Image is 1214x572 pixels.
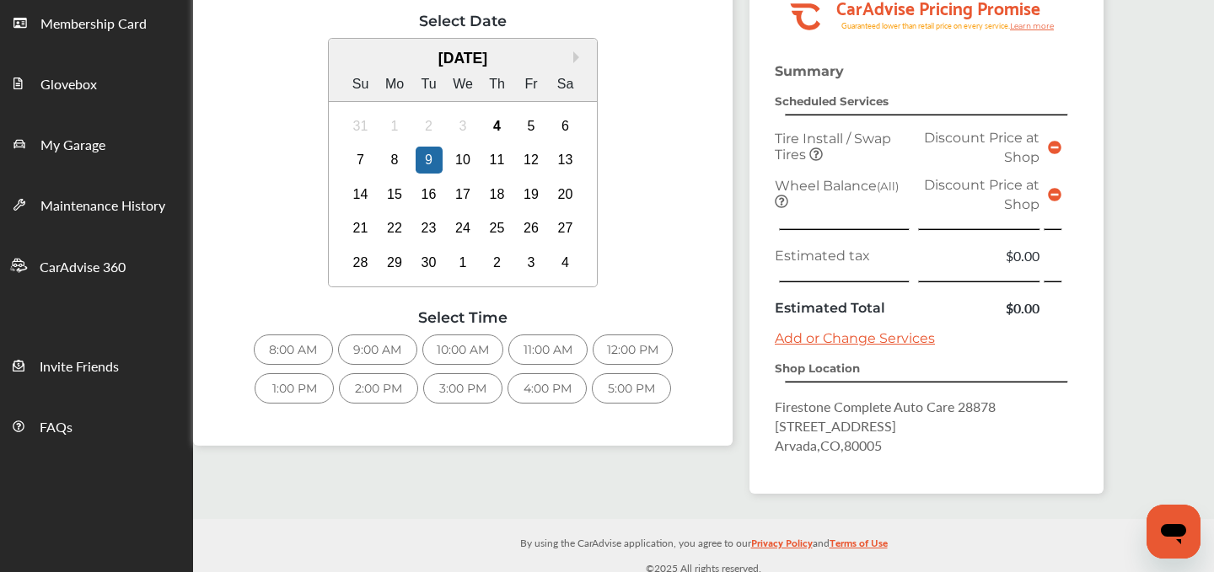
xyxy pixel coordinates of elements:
[518,113,545,140] div: Choose Friday, September 5th, 2025
[416,147,443,174] div: Choose Tuesday, September 9th, 2025
[210,308,716,326] div: Select Time
[381,215,408,242] div: Choose Monday, September 22nd, 2025
[775,361,860,375] strong: Shop Location
[40,257,126,279] span: CarAdvise 360
[40,417,73,439] span: FAQs
[484,181,511,208] div: Choose Thursday, September 18th, 2025
[416,249,443,276] div: Choose Tuesday, September 30th, 2025
[924,177,1039,212] span: Discount Price at Shop
[508,334,588,365] div: 11:00 AM
[484,215,511,242] div: Choose Thursday, September 25th, 2025
[449,147,476,174] div: Choose Wednesday, September 10th, 2025
[416,181,443,208] div: Choose Tuesday, September 16th, 2025
[347,113,374,140] div: Not available Sunday, August 31st, 2025
[518,215,545,242] div: Choose Friday, September 26th, 2025
[416,113,443,140] div: Not available Tuesday, September 2nd, 2025
[449,215,476,242] div: Choose Wednesday, September 24th, 2025
[552,181,579,208] div: Choose Saturday, September 20th, 2025
[484,147,511,174] div: Choose Thursday, September 11th, 2025
[40,74,97,96] span: Glovebox
[381,71,408,98] div: Mo
[775,94,889,108] strong: Scheduled Services
[775,436,882,455] span: Arvada , CO , 80005
[1,113,192,174] a: My Garage
[1,52,192,113] a: Glovebox
[40,195,165,217] span: Maintenance History
[449,181,476,208] div: Choose Wednesday, September 17th, 2025
[775,131,891,163] span: Tire Install / Swap Tires
[751,533,813,559] a: Privacy Policy
[347,215,374,242] div: Choose Sunday, September 21st, 2025
[210,12,716,29] div: Select Date
[841,20,1010,31] tspan: Guaranteed lower than retail price on every service.
[552,71,579,98] div: Sa
[775,178,899,194] span: Wheel Balance
[40,13,147,35] span: Membership Card
[771,242,914,270] td: Estimated tax
[775,397,996,416] span: Firestone Complete Auto Care 28878
[518,249,545,276] div: Choose Friday, October 3rd, 2025
[338,334,417,365] div: 9:00 AM
[1,174,192,234] a: Maintenance History
[771,294,914,322] td: Estimated Total
[449,71,476,98] div: We
[877,179,899,193] small: (All)
[422,334,503,365] div: 10:00 AM
[518,181,545,208] div: Choose Friday, September 19th, 2025
[347,71,374,98] div: Su
[518,147,545,174] div: Choose Friday, September 12th, 2025
[830,533,888,559] a: Terms of Use
[381,249,408,276] div: Choose Monday, September 29th, 2025
[484,71,511,98] div: Th
[449,249,476,276] div: Choose Wednesday, October 1st, 2025
[449,113,476,140] div: Not available Wednesday, September 3rd, 2025
[381,113,408,140] div: Not available Monday, September 1st, 2025
[347,249,374,276] div: Choose Sunday, September 28th, 2025
[423,373,502,404] div: 3:00 PM
[193,533,1214,551] p: By using the CarAdvise application, you agree to our and
[40,135,105,157] span: My Garage
[775,416,896,436] span: [STREET_ADDRESS]
[1010,21,1055,30] tspan: Learn more
[552,249,579,276] div: Choose Saturday, October 4th, 2025
[592,373,671,404] div: 5:00 PM
[1147,505,1201,559] iframe: Button to launch messaging window
[484,113,511,140] div: Choose Thursday, September 4th, 2025
[254,334,333,365] div: 8:00 AM
[40,356,119,378] span: Invite Friends
[518,71,545,98] div: Fr
[552,147,579,174] div: Choose Saturday, September 13th, 2025
[329,50,598,67] div: [DATE]
[573,51,585,63] button: Next Month
[775,330,935,346] a: Add or Change Services
[343,109,583,280] div: month 2025-09
[593,334,673,365] div: 12:00 PM
[914,242,1044,270] td: $0.00
[775,63,844,79] strong: Summary
[416,71,443,98] div: Tu
[508,373,587,404] div: 4:00 PM
[552,215,579,242] div: Choose Saturday, September 27th, 2025
[914,294,1044,322] td: $0.00
[381,181,408,208] div: Choose Monday, September 15th, 2025
[552,113,579,140] div: Choose Saturday, September 6th, 2025
[484,249,511,276] div: Choose Thursday, October 2nd, 2025
[924,130,1039,165] span: Discount Price at Shop
[347,147,374,174] div: Choose Sunday, September 7th, 2025
[347,181,374,208] div: Choose Sunday, September 14th, 2025
[339,373,418,404] div: 2:00 PM
[416,215,443,242] div: Choose Tuesday, September 23rd, 2025
[381,147,408,174] div: Choose Monday, September 8th, 2025
[255,373,334,404] div: 1:00 PM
